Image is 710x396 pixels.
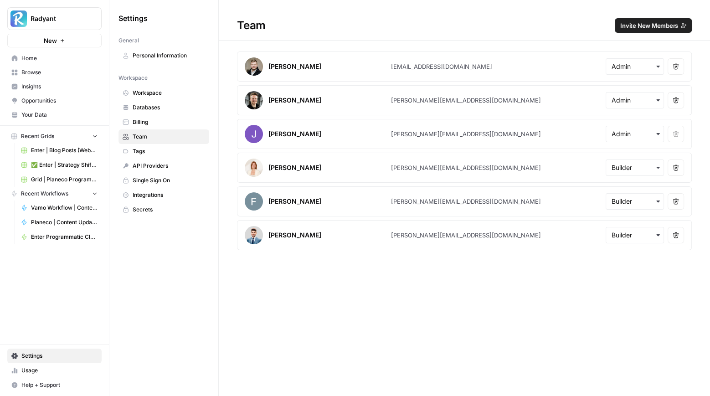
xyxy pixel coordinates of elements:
div: [PERSON_NAME][EMAIL_ADDRESS][DOMAIN_NAME] [391,197,541,206]
input: Builder [612,197,658,206]
a: Settings [7,349,102,363]
a: Single Sign On [118,173,209,188]
img: avatar [245,91,263,109]
a: Secrets [118,202,209,217]
span: Single Sign On [133,176,205,185]
div: [PERSON_NAME] [268,96,321,105]
img: avatar [245,159,263,177]
div: Team [219,18,710,33]
span: General [118,36,139,45]
span: Planeco | Content Update Summary of Changes [31,218,98,226]
a: Personal Information [118,48,209,63]
span: Home [21,54,98,62]
span: Secrets [133,206,205,214]
a: Your Data [7,108,102,122]
span: ✅ Enter | Strategy Shift 2025 | Blog Posts Update [31,161,98,169]
a: Enter Programmatic Cluster | Wärmepumpe Förderung+ Location [17,230,102,244]
span: Team [133,133,205,141]
input: Builder [612,163,658,172]
span: Your Data [21,111,98,119]
img: avatar [245,125,263,143]
a: Enter | Blog Posts (Webflow Import) [17,143,102,158]
span: Invite New Members [620,21,678,30]
span: Enter | Blog Posts (Webflow Import) [31,146,98,154]
button: Workspace: Radyant [7,7,102,30]
input: Admin [612,96,658,105]
span: Radyant [31,14,86,23]
button: Help + Support [7,378,102,392]
span: Opportunities [21,97,98,105]
span: Grid | Planeco Programmatic Cluster [31,175,98,184]
div: [PERSON_NAME][EMAIL_ADDRESS][DOMAIN_NAME] [391,163,541,172]
div: [PERSON_NAME] [268,231,321,240]
button: New [7,34,102,47]
input: Admin [612,129,658,139]
span: Usage [21,366,98,375]
span: Recent Grids [21,132,54,140]
a: Insights [7,79,102,94]
div: [PERSON_NAME] [268,163,321,172]
a: Integrations [118,188,209,202]
span: Billing [133,118,205,126]
a: ✅ Enter | Strategy Shift 2025 | Blog Posts Update [17,158,102,172]
a: Planeco | Content Update Summary of Changes [17,215,102,230]
a: Grid | Planeco Programmatic Cluster [17,172,102,187]
span: Integrations [133,191,205,199]
div: [PERSON_NAME][EMAIL_ADDRESS][DOMAIN_NAME] [391,96,541,105]
a: Tags [118,144,209,159]
span: Settings [118,13,148,24]
span: Help + Support [21,381,98,389]
span: Workspace [118,74,148,82]
span: Settings [21,352,98,360]
a: Vamo Workflow | Content Update Sie zu du [17,201,102,215]
button: Invite New Members [615,18,692,33]
img: avatar [245,57,263,76]
a: Usage [7,363,102,378]
span: New [44,36,57,45]
span: Insights [21,82,98,91]
a: Team [118,129,209,144]
span: Tags [133,147,205,155]
div: [PERSON_NAME][EMAIL_ADDRESS][DOMAIN_NAME] [391,129,541,139]
span: Enter Programmatic Cluster | Wärmepumpe Förderung+ Location [31,233,98,241]
span: Workspace [133,89,205,97]
span: Browse [21,68,98,77]
div: [PERSON_NAME][EMAIL_ADDRESS][DOMAIN_NAME] [391,231,541,240]
div: [PERSON_NAME] [268,129,321,139]
span: Vamo Workflow | Content Update Sie zu du [31,204,98,212]
button: Recent Grids [7,129,102,143]
a: Browse [7,65,102,80]
span: Recent Workflows [21,190,68,198]
a: Workspace [118,86,209,100]
input: Admin [612,62,658,71]
img: avatar [245,192,263,211]
span: Personal Information [133,51,205,60]
div: [PERSON_NAME] [268,197,321,206]
a: API Providers [118,159,209,173]
span: API Providers [133,162,205,170]
a: Billing [118,115,209,129]
div: [EMAIL_ADDRESS][DOMAIN_NAME] [391,62,492,71]
a: Home [7,51,102,66]
img: Radyant Logo [10,10,27,27]
a: Databases [118,100,209,115]
span: Databases [133,103,205,112]
div: [PERSON_NAME] [268,62,321,71]
img: avatar [245,226,263,244]
button: Recent Workflows [7,187,102,201]
input: Builder [612,231,658,240]
a: Opportunities [7,93,102,108]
